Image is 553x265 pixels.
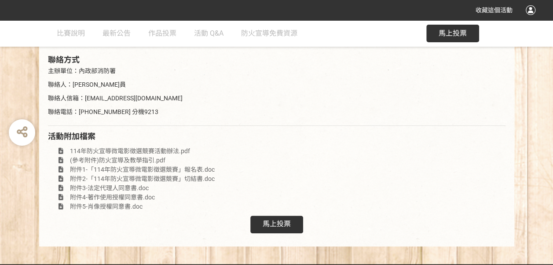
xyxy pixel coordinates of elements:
p: 主辦單位：內政部消防署 [48,66,505,76]
button: 馬上投票 [426,25,479,42]
a: 114年防火宣導微電影徵選競賽活動辦法.pdf [48,147,190,155]
span: 附件4-著作使用授權同意書.doc [70,194,155,201]
span: 最新公告 [103,29,131,37]
a: 活動 Q&A [194,20,223,47]
p: 聯絡人：[PERSON_NAME]員 [48,80,505,89]
span: 附件1-「114年防火宣導微電影徵選競賽」報名表.doc [70,166,215,173]
strong: 聯絡方式 [48,55,80,64]
span: 馬上投票 [263,220,291,228]
span: 附件3-法定代理人同意書.doc [70,184,149,191]
a: 附件5-肖像授權同意書.doc [48,203,143,210]
a: 附件3-法定代理人同意書.doc [48,184,149,191]
p: 聯絡人信箱：[EMAIL_ADDRESS][DOMAIN_NAME] [48,94,505,103]
p: 聯絡電話：[PHONE_NUMBER] 分機9213 [48,107,505,117]
span: 活動 Q&A [194,29,223,37]
span: 防火宣導免費資源 [241,29,297,37]
span: (參考附件)防火宣導及教學指引.pdf [70,157,165,164]
a: 防火宣導免費資源 [241,20,297,47]
span: 附件5-肖像授權同意書.doc [70,203,143,210]
span: 活動附加檔案 [48,132,95,141]
a: 附件4-著作使用授權同意書.doc [48,194,155,201]
span: 收藏這個活動 [476,7,513,14]
a: 附件2-「114年防火宣導微電影徵選競賽」切結書.doc [48,175,215,182]
a: 比賽說明 [57,20,85,47]
a: 作品投票 [148,20,176,47]
span: 作品投票 [148,29,176,37]
span: 比賽說明 [57,29,85,37]
a: 最新公告 [103,20,131,47]
a: 附件1-「114年防火宣導微電影徵選競賽」報名表.doc [48,166,215,173]
span: 114年防火宣導微電影徵選競賽活動辦法.pdf [70,147,190,155]
a: (參考附件)防火宣導及教學指引.pdf [48,157,165,164]
span: 馬上投票 [439,29,467,37]
span: 附件2-「114年防火宣導微電影徵選競賽」切結書.doc [70,175,215,182]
